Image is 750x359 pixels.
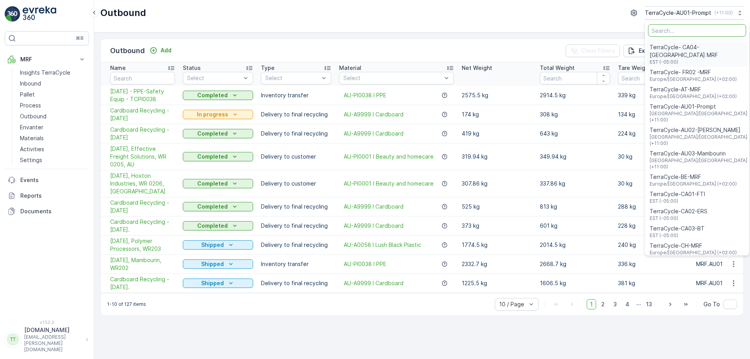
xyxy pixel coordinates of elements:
p: [DOMAIN_NAME] [24,326,82,334]
p: 2014.5 kg [540,241,610,249]
span: [DATE] - PPE-Safety Equip - TCPI0038 [110,88,175,103]
span: Europe/[GEOGRAPHIC_DATA] (+02:00) [650,250,737,256]
a: Materials [17,133,89,144]
p: Pallet [20,91,35,98]
p: 337.86 kg [540,180,610,188]
p: Inbound [20,80,41,88]
a: 02/10/25, Effective Freight Solutions, WR 0205, AU [110,145,175,168]
input: Search [540,72,610,84]
p: 336 kg [618,260,688,268]
span: Cardboard Recycling - [DATE] [110,126,175,141]
a: Inbound [17,78,89,89]
span: TerraCycle-AU02-[PERSON_NAME] [650,126,748,134]
a: Pallet [17,89,89,100]
p: 288 kg [618,203,688,211]
span: AU-PI0038 I PPE [344,91,386,99]
p: 1-10 of 127 items [107,301,146,307]
a: AU-A0058 I Lush Black Plastic [344,241,421,249]
p: 419 kg [462,130,532,138]
p: [EMAIL_ADDRESS][PERSON_NAME][DOMAIN_NAME] [24,334,82,353]
span: 13 [643,299,655,309]
a: 02/10/25, Hoxton Industries, WR 0206, AU [110,172,175,195]
p: Shipped [201,279,224,287]
span: TerraCycle-AU01-Prompt [650,103,748,111]
button: Shipped [183,240,253,250]
p: Shipped [201,241,224,249]
span: TerraCycle-CA01-FTI [650,190,705,198]
p: ⌘B [76,35,84,41]
span: AU-A9999 I Cardboard [344,279,404,287]
a: Documents [5,204,89,219]
p: Delivery to customer [261,153,331,161]
span: EST (-05:00) [650,198,705,204]
p: 30 kg [618,153,688,161]
button: TT[DOMAIN_NAME][EMAIL_ADDRESS][PERSON_NAME][DOMAIN_NAME] [5,326,89,353]
p: Clear Filters [581,47,615,55]
p: Documents [20,207,86,215]
p: TerraCycle-AU01-Prompt [645,9,711,17]
p: 319.94 kg [462,153,532,161]
span: 4 [622,299,633,309]
p: Activities [20,145,44,153]
p: Completed [197,222,228,230]
button: Completed [183,129,253,138]
p: Delivery to final recycling [261,222,331,230]
a: 23/09/2025, Mambourin, WR202 [110,256,175,272]
span: TerraCycle- CA04-[GEOGRAPHIC_DATA] MRF [650,43,745,59]
a: Settings [17,155,89,166]
p: Insights TerraCycle [20,69,70,77]
p: 228 kg [618,222,688,230]
button: TerraCycle-AU01-Prompt(+11:00) [645,6,744,20]
p: 2332.7 kg [462,260,532,268]
button: MRF [5,52,89,67]
p: 1774.5 kg [462,241,532,249]
button: Export [623,45,661,57]
button: Shipped [183,259,253,269]
p: Materials [20,134,44,142]
p: Inventory transfer [261,91,331,99]
p: Total Weight [540,64,575,72]
a: AU-A9999 I Cardboard [344,111,404,118]
span: AU-A9999 I Cardboard [344,130,404,138]
span: [GEOGRAPHIC_DATA]/[GEOGRAPHIC_DATA] (+11:00) [650,134,748,146]
p: Completed [197,91,228,99]
button: Completed [183,179,253,188]
button: Completed [183,91,253,100]
button: In progress [183,110,253,119]
a: Outbound [17,111,89,122]
a: AU-A9999 I Cardboard [344,203,404,211]
p: Delivery to final recycling [261,279,331,287]
span: TerraCycle-CH-MRF [650,242,737,250]
img: logo_light-DOdMpM7g.png [23,6,56,22]
a: AU-A9999 I Cardboard [344,222,404,230]
span: [DATE], Polymer Processors, WR203 [110,237,175,253]
p: Shipped [201,260,224,268]
p: 174 kg [462,111,532,118]
a: Activities [17,144,89,155]
a: Insights TerraCycle [17,67,89,78]
p: Completed [197,130,228,138]
span: EST (-05:00) [650,232,705,239]
div: TT [7,333,19,346]
p: Process [20,102,41,109]
a: AU-PI0001 I Beauty and homecare [344,180,434,188]
span: Cardboard Recycling - [DATE]. [110,218,175,234]
p: Delivery to final recycling [261,203,331,211]
span: Europe/[GEOGRAPHIC_DATA] (+02:00) [650,181,737,187]
a: 16/10/2025 - PPE-Safety Equip - TCPI0038 [110,88,175,103]
span: AU-PI0001 I Beauty and homecare [344,153,434,161]
button: Shipped [183,279,253,288]
span: EST (-05:00) [650,215,707,221]
p: Inventory transfer [261,260,331,268]
a: Cardboard Recycling - 23/09/2025. [110,218,175,234]
p: 643 kg [540,130,610,138]
p: ( +11:00 ) [714,10,733,16]
span: TerraCycle-CA02-ERS [650,207,707,215]
p: Delivery to customer [261,180,331,188]
span: 1 [587,299,596,309]
p: 308 kg [540,111,610,118]
p: Tare Weight [618,64,651,72]
span: TerraCycle- FR02 -MRF [650,68,737,76]
p: Status [183,64,201,72]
